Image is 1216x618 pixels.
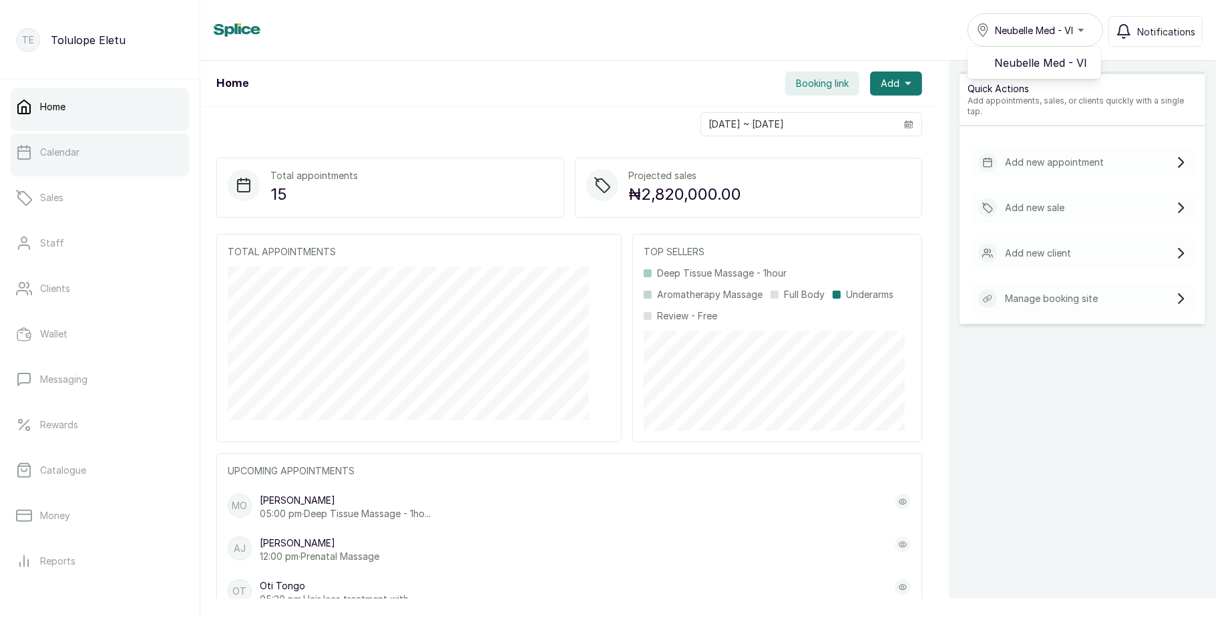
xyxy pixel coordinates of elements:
[260,579,417,593] p: Oti Tongo
[701,113,896,136] input: Select date
[260,536,379,550] p: [PERSON_NAME]
[260,550,379,563] p: 12:00 pm · Prenatal Massage
[260,593,417,606] p: 05:30 pm · Hair loss treatment with ...
[216,75,248,92] h1: Home
[260,494,431,507] p: [PERSON_NAME]
[11,315,189,353] a: Wallet
[40,373,87,386] p: Messaging
[1108,16,1203,47] button: Notifications
[657,288,763,301] p: Aromatherapy Massage
[1005,247,1071,260] p: Add new client
[785,71,859,96] button: Booking link
[11,543,189,580] a: Reports
[11,406,189,444] a: Rewards
[40,146,79,159] p: Calendar
[11,179,189,216] a: Sales
[232,499,248,512] p: MO
[784,288,825,301] p: Full Body
[270,182,358,206] p: 15
[11,224,189,262] a: Staff
[40,327,67,341] p: Wallet
[629,182,742,206] p: ₦2,820,000.00
[1005,156,1104,169] p: Add new appointment
[260,507,431,520] p: 05:00 pm · Deep Tissue Massage - 1ho...
[1005,292,1098,305] p: Manage booking site
[40,418,78,432] p: Rewards
[270,169,358,182] p: Total appointments
[22,33,34,47] p: TE
[1005,201,1064,214] p: Add new sale
[40,282,70,295] p: Clients
[881,77,899,90] span: Add
[796,77,849,90] span: Booking link
[40,555,75,568] p: Reports
[968,82,1197,96] p: Quick Actions
[11,134,189,171] a: Calendar
[228,464,911,478] p: UPCOMING APPOINTMENTS
[11,497,189,534] a: Money
[234,542,246,555] p: AJ
[968,47,1101,79] ul: Neubelle Med - VI
[40,464,86,477] p: Catalogue
[968,13,1103,47] button: Neubelle Med - VI
[904,120,914,129] svg: calendar
[228,245,610,259] p: TOTAL APPOINTMENTS
[40,237,64,250] p: Staff
[40,191,63,204] p: Sales
[233,585,247,598] p: OT
[40,100,65,114] p: Home
[11,452,189,489] a: Catalogue
[657,267,787,280] p: Deep Tissue Massage - 1hour
[629,169,742,182] p: Projected sales
[657,309,717,323] p: Review - Free
[11,361,189,398] a: Messaging
[968,96,1197,117] p: Add appointments, sales, or clients quickly with a single tap.
[11,88,189,126] a: Home
[995,23,1073,37] span: Neubelle Med - VI
[846,288,893,301] p: Underarms
[51,32,126,48] p: Tolulope Eletu
[994,55,1090,71] span: Neubelle Med - VI
[1137,25,1195,39] span: Notifications
[644,245,911,259] p: TOP SELLERS
[11,270,189,307] a: Clients
[870,71,922,96] button: Add
[40,509,70,522] p: Money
